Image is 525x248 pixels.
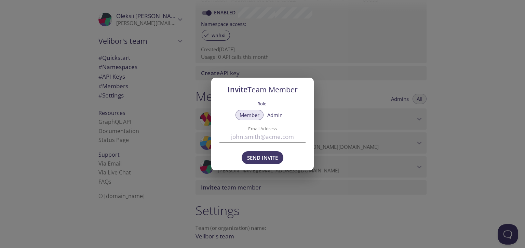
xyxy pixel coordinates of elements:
[247,153,278,162] span: Send Invite
[219,131,306,143] input: john.smith@acme.com
[247,84,298,94] span: Team Member
[263,110,287,120] button: Admin
[242,151,283,164] button: Send Invite
[228,84,298,94] span: Invite
[230,126,295,131] label: Email Address
[257,99,266,108] label: Role
[235,110,264,120] button: Member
